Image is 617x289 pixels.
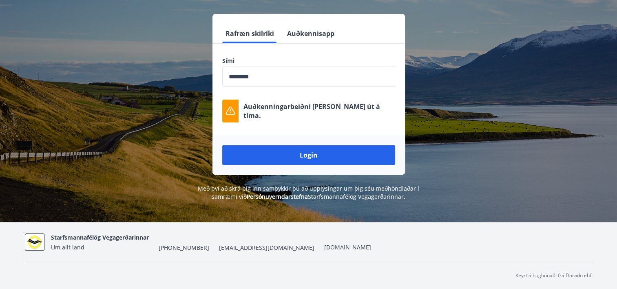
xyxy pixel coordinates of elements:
[51,243,84,251] span: Um allt land
[198,185,419,200] span: Með því að skrá þig inn samþykkir þú að upplýsingar um þig séu meðhöndlaðar í samræmi við Starfsm...
[324,243,371,251] a: [DOMAIN_NAME]
[219,244,314,252] span: [EMAIL_ADDRESS][DOMAIN_NAME]
[222,57,395,65] label: Sími
[222,145,395,165] button: Login
[515,272,593,279] p: Keyrt á hugbúnaði frá Dorado ehf.
[222,24,277,43] button: Rafræn skilríki
[247,193,308,200] a: Persónuverndarstefna
[51,233,149,241] span: Starfsmannafélög Vegagerðarinnar
[159,244,209,252] span: [PHONE_NUMBER]
[25,233,44,251] img: suBotUq1GBnnm8aIt3p4JrVVQbDVnVd9Xe71I8RX.jpg
[243,102,395,120] p: Auðkenningarbeiðni [PERSON_NAME] út á tíma.
[284,24,338,43] button: Auðkennisapp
